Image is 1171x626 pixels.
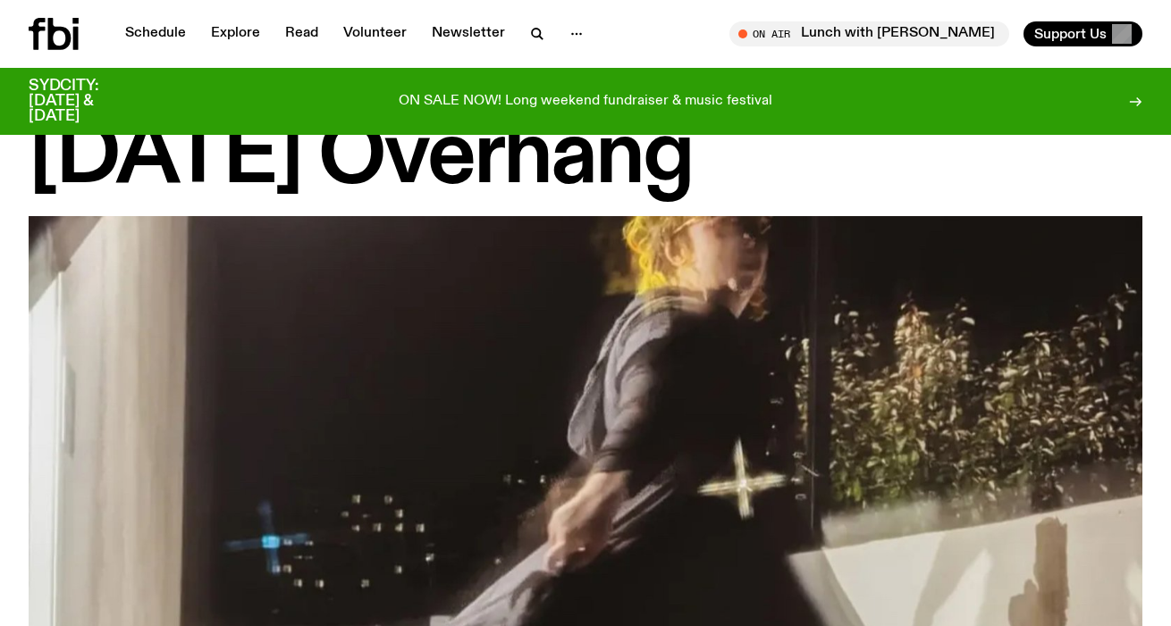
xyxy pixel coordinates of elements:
a: Volunteer [333,21,417,46]
a: Schedule [114,21,197,46]
a: Newsletter [421,21,516,46]
h3: SYDCITY: [DATE] & [DATE] [29,79,143,124]
h1: [DATE] Overhang [29,118,1142,198]
button: On AirLunch with [PERSON_NAME] [729,21,1009,46]
a: Read [274,21,329,46]
button: Support Us [1024,21,1142,46]
p: ON SALE NOW! Long weekend fundraiser & music festival [399,94,772,110]
a: Explore [200,21,271,46]
span: Support Us [1034,26,1107,42]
